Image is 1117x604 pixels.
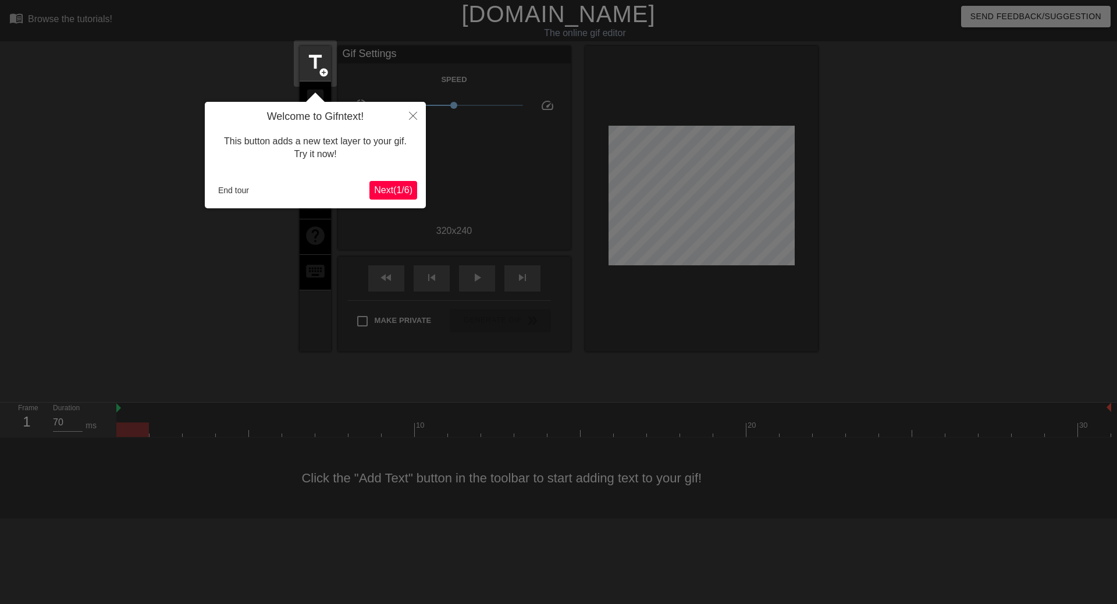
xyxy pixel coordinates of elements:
div: This button adds a new text layer to your gif. Try it now! [214,123,417,173]
button: End tour [214,182,254,199]
button: Close [400,102,426,129]
h4: Welcome to Gifntext! [214,111,417,123]
span: Next ( 1 / 6 ) [374,185,412,195]
button: Next [369,181,417,200]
